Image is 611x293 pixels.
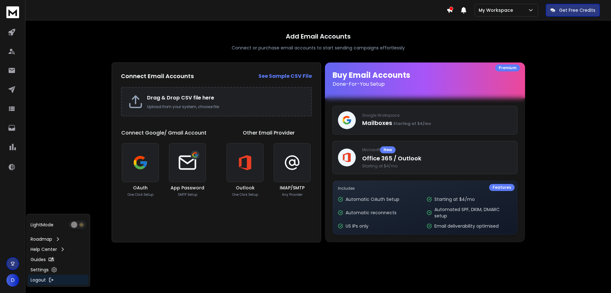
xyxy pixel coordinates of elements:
h2: Drag & Drop CSV file here [147,94,305,102]
p: Logout [31,277,46,283]
h3: Outlook [236,185,255,191]
h2: Connect Email Accounts [121,72,194,81]
p: Email deliverability optimised [434,223,499,229]
a: See Sample CSV File [258,72,312,80]
p: Guides [31,256,46,263]
p: My Workspace [479,7,516,13]
p: Any Provider [282,192,303,197]
p: US IPs only [346,223,369,229]
div: Premium [495,64,520,71]
h3: OAuth [133,185,148,191]
div: Features [489,184,515,191]
a: Help Center [28,244,88,254]
a: Roadmap [28,234,88,244]
p: Automatic reconnects [346,209,397,216]
span: Starting at $4/mo [362,164,512,169]
h1: Other Email Provider [243,129,295,137]
p: Light Mode [31,222,53,228]
h1: Add Email Accounts [286,32,351,41]
p: Get Free Credits [559,7,595,13]
p: One Click Setup [128,192,153,197]
h3: IMAP/SMTP [280,185,305,191]
p: Starting at $4/mo [434,196,475,202]
h1: Connect Google/ Gmail Account [121,129,207,137]
h1: Buy Email Accounts [333,70,517,88]
img: logo [6,6,19,18]
button: D [6,274,19,287]
p: Settings [31,267,49,273]
p: Connect or purchase email accounts to start sending campaigns effortlessly [232,45,405,51]
a: Settings [28,265,88,275]
p: Help Center [31,246,57,253]
div: New [380,146,396,153]
p: One Click Setup [232,192,258,197]
p: Upload from your system, choose file [147,104,305,109]
p: Automatic OAuth Setup [346,196,399,202]
p: SMTP Setup [178,192,197,197]
span: Starting at $4/mo [393,121,431,126]
p: Roadmap [31,236,52,242]
a: Guides [28,254,88,265]
p: Office 365 / Outlook [362,154,512,163]
button: Get Free Credits [546,4,600,17]
p: Done-For-You Setup [333,80,517,88]
h3: App Password [171,185,204,191]
p: Mailboxes [362,119,512,128]
p: Google Workspace [362,113,512,118]
p: Includes [338,186,512,191]
p: Microsoft [362,146,512,153]
p: Automated SPF, DKIM, DMARC setup [434,206,512,219]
